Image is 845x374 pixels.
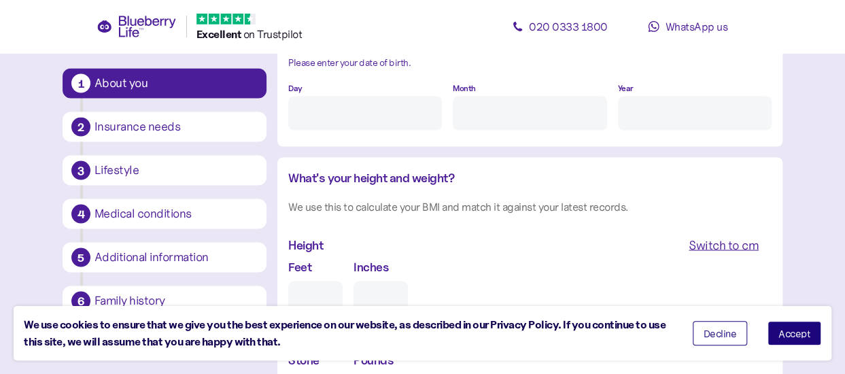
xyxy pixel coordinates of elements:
div: Lifestyle [94,164,258,176]
span: Excellent ️ [196,27,243,41]
div: 1 [71,73,90,92]
button: 5Additional information [63,242,266,272]
button: Decline cookies [693,321,748,345]
div: Switch to cm [689,235,759,254]
button: 2Insurance needs [63,112,266,141]
span: Decline [704,328,737,338]
div: 2 [71,117,90,136]
div: About you [94,77,258,89]
div: Height [288,235,323,254]
label: Day [288,82,303,95]
div: Family history [94,294,258,307]
div: What's your height and weight? [288,168,772,187]
span: on Trustpilot [243,27,303,41]
button: 1About you [63,68,266,98]
div: We use this to calculate your BMI and match it against your latest records. [288,198,772,215]
button: Switch to cm [676,233,772,257]
div: Insurance needs [94,120,258,133]
div: Please enter your date of birth. [288,56,772,71]
div: Additional information [94,251,258,263]
a: WhatsApp us [627,13,749,40]
div: Medical conditions [94,207,258,220]
button: Accept cookies [768,321,821,345]
button: 6Family history [63,286,266,316]
span: Accept [778,328,810,338]
span: WhatsApp us [665,20,727,33]
span: 020 0333 1800 [529,20,608,33]
label: Inches [353,257,388,275]
div: 6 [71,291,90,310]
label: Month [453,82,476,95]
label: Year [618,82,634,95]
button: 3Lifestyle [63,155,266,185]
div: We use cookies to ensure that we give you the best experience on our website, as described in our... [24,316,672,350]
a: 020 0333 1800 [499,13,621,40]
div: 3 [71,160,90,180]
div: 5 [71,248,90,267]
button: 4Medical conditions [63,199,266,228]
div: 4 [71,204,90,223]
label: Feet [288,257,311,275]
